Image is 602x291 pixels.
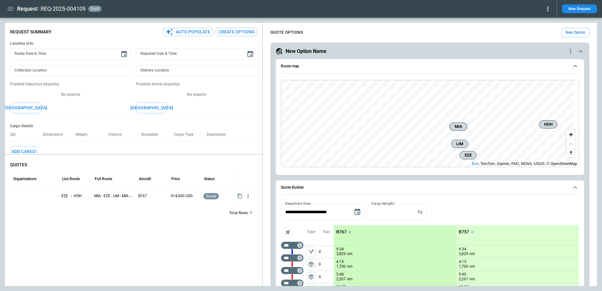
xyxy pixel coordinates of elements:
p: nm [347,264,353,269]
p: 5:40 [459,272,466,277]
div: Not found [281,279,304,287]
p: Description [207,132,231,137]
div: , TomTom, Garmin, FAO, NOAA, USGS, © OpenStreetMap [472,161,577,167]
div: Saved [203,188,231,204]
p: B757 [459,229,469,235]
p: Possible Arrival Airport(s) [136,82,257,87]
h6: Route map [281,64,299,68]
p: nm [469,251,475,257]
button: Route map [281,59,579,74]
h1: Request [17,5,38,13]
p: 1,700 [336,264,346,269]
p: 2,267 [459,277,468,282]
button: New Option [561,28,589,37]
button: Reset bearing to north [566,148,576,157]
span: Type of sector [306,272,316,282]
p: 1 [250,210,252,216]
p: Qty [10,132,21,137]
p: 4:15 [336,260,344,264]
p: B767 [336,229,347,235]
p: 4:15 [459,260,466,264]
p: EZE → HGH [61,193,89,199]
p: 2,267 [336,277,346,282]
h6: Cargo Details [10,124,257,128]
button: New Request [562,4,597,13]
p: 1,700 [459,264,468,269]
div: Not found [281,242,304,249]
h6: Quote Builder [281,185,304,190]
p: Type [307,229,315,235]
span: saved [205,194,218,198]
h5: New Option Name [286,48,327,55]
p: 18:07 [459,285,469,289]
button: Zoom in [566,130,576,139]
span: package_2 [308,274,314,280]
canvas: Map [281,80,574,167]
button: New Option Namequote-option-actions [275,48,584,55]
button: Choose date [244,48,257,60]
h2: REQ-2025-004109 [41,5,86,13]
p: QUOTES [10,162,257,168]
h6: Location Info [10,41,257,46]
button: Add Cargo [10,146,37,157]
p: Volume [108,132,127,137]
p: Cargo Type [174,132,198,137]
div: Organisations [13,177,37,181]
p: B767 [138,193,166,199]
p: nm [469,264,475,269]
p: 0 [319,246,334,258]
p: nm [347,251,353,257]
p: 5:40 [336,272,344,277]
p: Total Rows: [229,210,249,216]
p: Weight [76,132,93,137]
button: [GEOGRAPHIC_DATA] [136,102,168,113]
p: 3,829 [459,251,468,257]
div: Full Route [95,177,112,181]
p: kg [418,209,423,214]
button: Auto Populate [163,28,213,36]
button: Zoom out [566,139,576,148]
p: 0 [319,271,334,283]
a: Esri [472,162,479,166]
div: Live Route [62,177,80,181]
p: nm [469,277,475,282]
span: package_2 [308,261,314,267]
p: Request Summary [10,29,52,35]
p: Possible Departure Airport(s) [10,82,131,87]
div: Aircraft [139,177,151,181]
span: EZE [463,152,474,158]
label: Departure time [285,201,311,206]
span: Type of sector [306,260,316,269]
p: No airports [10,92,131,97]
button: Quote Builder [281,180,579,195]
button: left aligned [306,260,316,269]
div: Route map [281,80,579,167]
span: Type of sector [306,247,316,256]
label: Cargo Weight [371,201,394,206]
p: Taxi [323,229,330,235]
button: left aligned [306,247,316,256]
div: Price [171,177,180,181]
button: Copy quote content [236,192,244,200]
button: Choose date, selected date is Oct 14, 2025 [351,206,364,218]
span: LIM [454,141,465,147]
button: Choose date [118,48,130,60]
p: 9:34 [459,247,466,252]
button: Create Options [216,28,257,36]
p: 414,000 USD [171,193,198,199]
div: Not found [281,254,304,262]
p: No airports [136,92,257,97]
p: Stackable [141,132,163,137]
p: 0 [319,258,334,271]
p: nm [347,277,353,282]
h4: QUOTE OPTIONS [270,31,303,34]
div: Not found [281,267,304,274]
button: left aligned [306,272,316,282]
div: Status [204,177,215,181]
span: draft [89,7,100,11]
p: Dimensions [43,132,68,137]
span: Aircraft selection [283,227,293,237]
p: 18:07 [336,285,346,289]
span: HGH [542,121,554,128]
p: 9:34 [336,247,344,252]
